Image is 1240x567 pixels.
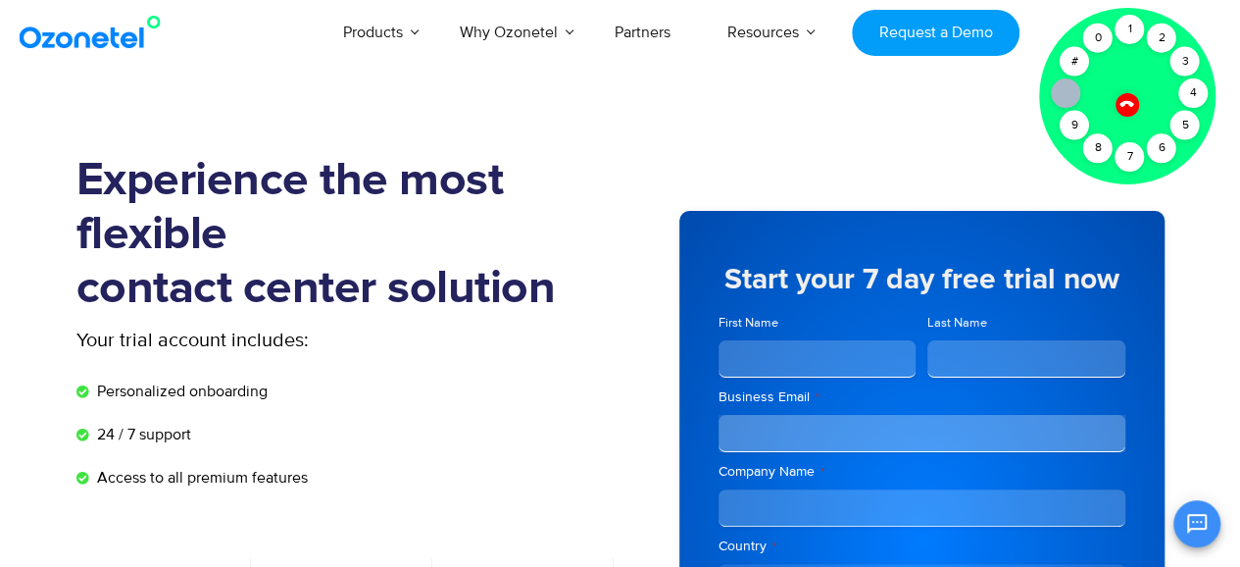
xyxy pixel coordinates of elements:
span: 24 / 7 support [92,423,191,446]
label: Company Name [719,462,1125,482]
div: 7 [1115,142,1144,172]
div: 0 [1083,24,1113,53]
div: 5 [1170,111,1200,140]
p: Your trial account includes: [76,326,473,355]
label: Country [719,537,1125,556]
div: # [1060,47,1089,77]
h5: Start your 7 day free trial now [719,265,1125,294]
div: 3 [1170,47,1200,77]
div: 1 [1115,15,1144,44]
div: 9 [1060,111,1089,140]
h1: Experience the most flexible contact center solution [76,154,620,316]
span: Personalized onboarding [92,380,268,403]
span: Access to all premium features [92,466,308,490]
a: Request a Demo [852,10,1019,56]
label: First Name [719,314,917,333]
div: 4 [1178,78,1208,108]
div: 6 [1147,133,1176,163]
button: Open chat [1173,500,1220,547]
div: 2 [1147,24,1176,53]
div: 8 [1083,133,1113,163]
label: Last Name [927,314,1125,333]
label: Business Email [719,387,1125,407]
